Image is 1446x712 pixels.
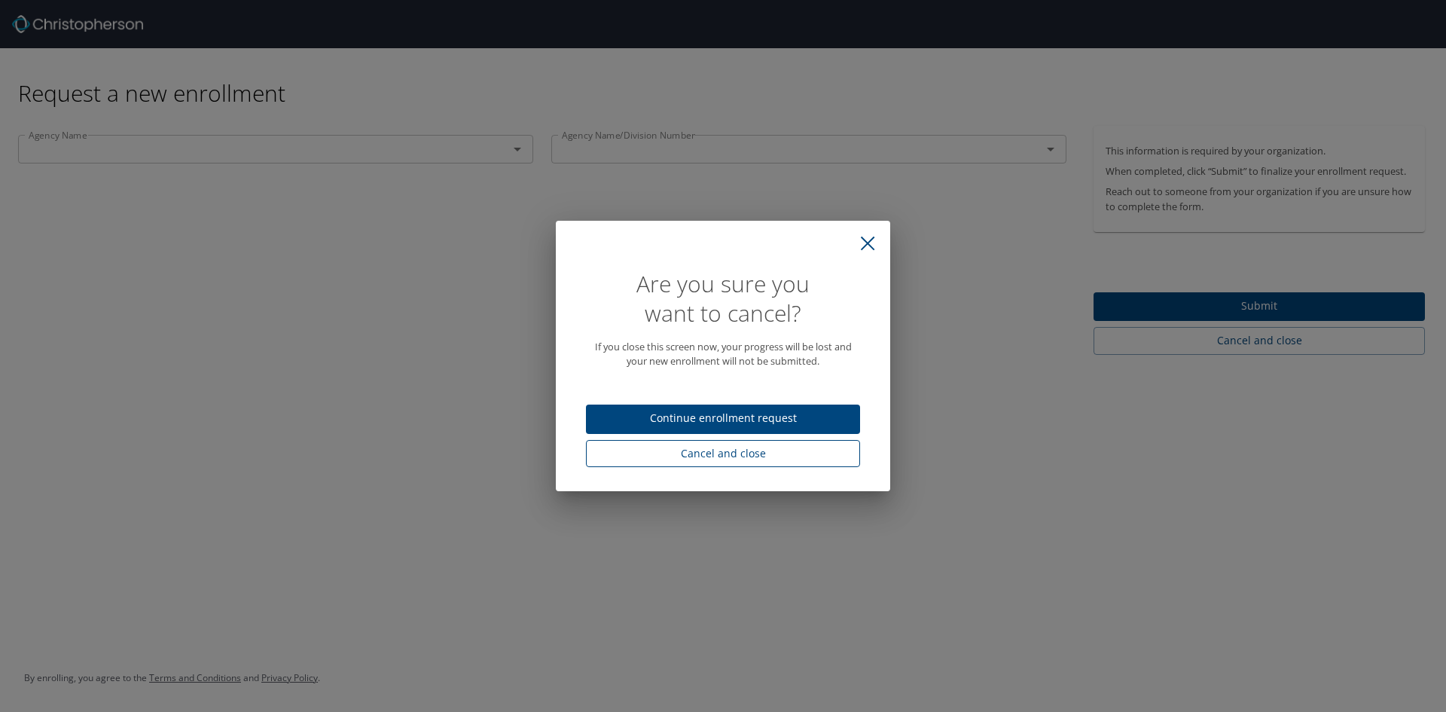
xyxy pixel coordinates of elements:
[586,440,860,468] button: Cancel and close
[586,405,860,434] button: Continue enrollment request
[598,445,848,463] span: Cancel and close
[586,269,860,328] h1: Are you sure you want to cancel?
[586,340,860,368] p: If you close this screen now, your progress will be lost and your new enrollment will not be subm...
[598,409,848,428] span: Continue enrollment request
[851,227,884,260] button: close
